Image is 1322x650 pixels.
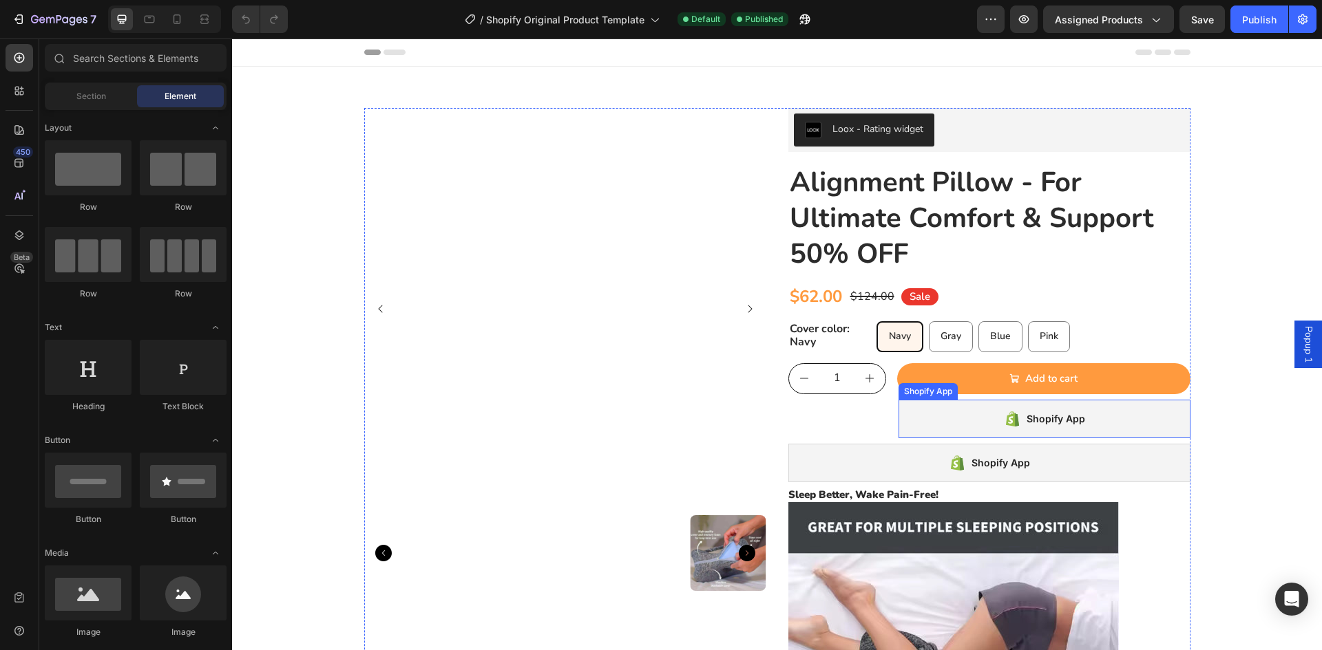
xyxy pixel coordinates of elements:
input: quantity [588,325,622,355]
span: Navy [657,291,679,304]
div: $124.00 [617,250,664,266]
button: 7 [6,6,103,33]
span: Layout [45,122,72,134]
div: Loox - Rating widget [600,83,691,98]
span: Text [45,321,62,334]
div: Row [140,288,227,300]
span: / [480,12,483,27]
button: Save [1179,6,1225,33]
span: Element [165,90,196,102]
div: Button [45,513,132,526]
div: Row [45,201,132,213]
div: Undo/Redo [232,6,288,33]
span: Pink [808,291,826,304]
h2: Alignment Pillow - For Ultimate Comfort & Support 50% OFF [556,124,958,235]
p: 7 [90,11,96,28]
button: Assigned Products [1043,6,1174,33]
div: Add to cart [793,333,846,347]
span: Toggle open [204,316,227,338]
div: Shopify App [795,372,853,389]
div: 450 [13,147,33,158]
span: Save [1191,14,1214,25]
div: Image [45,626,132,638]
button: Carousel Back Arrow [143,506,160,523]
span: Blue [758,291,779,304]
button: Add to cart [665,325,958,356]
button: Carousel Back Arrow [143,265,154,276]
span: Gray [709,291,729,304]
div: Row [140,201,227,213]
span: Section [76,90,106,102]
img: loox.png [573,83,589,100]
strong: Sleep Better, Wake Pain-Free! [556,449,706,463]
div: $62.00 [556,246,611,272]
div: Publish [1242,12,1277,27]
span: Media [45,547,69,559]
button: increment [622,325,653,355]
button: Loox - Rating widget [562,75,702,108]
div: Heading [45,400,132,413]
button: Carousel Next Arrow [507,506,523,523]
div: Button [140,513,227,526]
span: Shopify Original Product Template [486,12,644,27]
div: Shopify App [739,416,798,433]
span: Default [691,13,720,25]
div: Beta [10,252,33,263]
span: Toggle open [204,117,227,139]
span: Published [745,13,783,25]
div: Row [45,288,132,300]
legend: Cover color: Navy [556,283,639,312]
div: Open Intercom Messenger [1275,583,1308,616]
span: Button [45,434,70,446]
button: Carousel Next Arrow [512,265,523,276]
span: Toggle open [204,542,227,564]
div: Image [140,626,227,638]
span: Assigned Products [1055,12,1143,27]
button: decrement [557,325,588,355]
div: Text Block [140,400,227,413]
span: Popup 1 [1069,288,1083,324]
div: Shopify App [669,347,723,359]
button: Publish [1230,6,1288,33]
iframe: Design area [232,39,1322,650]
p: Sale [678,251,698,266]
input: Search Sections & Elements [45,44,227,72]
span: Toggle open [204,429,227,451]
